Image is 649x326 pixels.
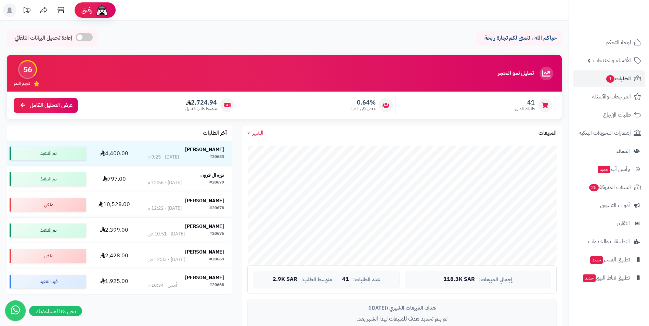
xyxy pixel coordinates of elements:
span: 2.9K SAR [273,276,297,283]
a: السلات المتروكة25 [573,179,645,195]
strong: نوره ال قرون [200,172,224,179]
a: طلبات الإرجاع [573,107,645,123]
span: العملاء [616,146,630,156]
span: التطبيقات والخدمات [588,237,630,246]
span: 2,724.94 [185,99,217,106]
span: | [336,277,338,282]
span: الأقسام والمنتجات [593,56,631,65]
a: التطبيقات والخدمات [573,233,645,250]
div: تم التنفيذ [10,223,86,237]
div: تم التنفيذ [10,172,86,186]
span: طلبات الشهر [515,106,535,112]
span: أدوات التسويق [600,201,630,210]
div: #20676 [209,231,224,237]
a: عرض التحليل الكامل [14,98,78,113]
div: هدف المبيعات الشهري ([DATE]) [253,304,551,312]
a: تطبيق المتجرجديد [573,252,645,268]
div: [DATE] - 12:56 م [147,179,182,186]
div: [DATE] - 9:25 م [147,154,179,161]
img: logo-2.png [602,19,642,33]
div: #20678 [209,205,224,212]
strong: [PERSON_NAME] [185,146,224,153]
strong: [PERSON_NAME] [185,248,224,256]
h3: تحليل نمو المتجر [498,70,534,77]
div: [DATE] - 12:33 ص [147,256,185,263]
span: المراجعات والأسئلة [592,92,631,101]
h3: آخر الطلبات [203,130,227,136]
a: التقارير [573,215,645,232]
h3: المبيعات [538,130,557,136]
div: قيد التنفيذ [10,275,86,288]
div: #20668 [209,282,224,289]
div: [DATE] - 12:22 م [147,205,182,212]
span: وآتس آب [597,164,630,174]
td: 2,399.00 [89,218,140,243]
span: جديد [590,256,603,264]
a: العملاء [573,143,645,159]
span: متوسط طلب العميل [185,106,217,112]
a: الشهر [247,129,263,137]
p: حياكم الله ، نتمنى لكم تجارة رابحة [481,34,557,42]
td: 797.00 [89,166,140,192]
div: #20669 [209,256,224,263]
span: عدد الطلبات: [353,277,380,283]
span: 0.64% [350,99,376,106]
a: إشعارات التحويلات البنكية [573,125,645,141]
span: 118.3K SAR [443,276,475,283]
span: جديد [583,274,596,282]
span: جديد [598,166,610,173]
div: ملغي [10,198,86,212]
span: معدل تكرار الشراء [350,106,376,112]
span: التقارير [617,219,630,228]
div: ملغي [10,249,86,263]
div: أمس - 10:34 م [147,282,177,289]
td: 4,400.00 [89,141,140,166]
a: وآتس آبجديد [573,161,645,177]
span: طلبات الإرجاع [603,110,631,120]
span: لوحة التحكم [606,38,631,47]
span: تطبيق نقاط البيع [582,273,630,283]
span: رفيق [81,6,92,14]
a: تحديثات المنصة [18,3,35,19]
span: السلات المتروكة [588,182,631,192]
span: إجمالي المبيعات: [479,277,512,283]
a: المراجعات والأسئلة [573,89,645,105]
p: لم يتم تحديد هدف للمبيعات لهذا الشهر بعد. [253,315,551,323]
div: [DATE] - 10:51 ص [147,231,185,237]
td: 10,528.00 [89,192,140,217]
strong: [PERSON_NAME] [185,274,224,281]
a: لوحة التحكم [573,34,645,51]
span: تقييم النمو [14,81,30,86]
td: 1,925.00 [89,269,140,294]
span: متوسط الطلب: [301,277,332,283]
span: الشهر [252,129,263,137]
span: تطبيق المتجر [589,255,630,264]
strong: [PERSON_NAME] [185,223,224,230]
a: تطبيق نقاط البيعجديد [573,270,645,286]
span: 1 [606,75,614,83]
span: إعادة تحميل البيانات التلقائي [15,34,72,42]
span: 41 [515,99,535,106]
span: عرض التحليل الكامل [30,101,73,109]
div: تم التنفيذ [10,147,86,160]
div: #20679 [209,179,224,186]
strong: [PERSON_NAME] [185,197,224,204]
td: 2,428.00 [89,243,140,269]
img: ai-face.png [95,3,109,17]
a: أدوات التسويق [573,197,645,214]
span: 41 [342,276,349,283]
a: الطلبات1 [573,70,645,87]
span: إشعارات التحويلات البنكية [579,128,631,138]
span: 25 [589,184,599,191]
div: #20683 [209,154,224,161]
span: الطلبات [606,74,631,83]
